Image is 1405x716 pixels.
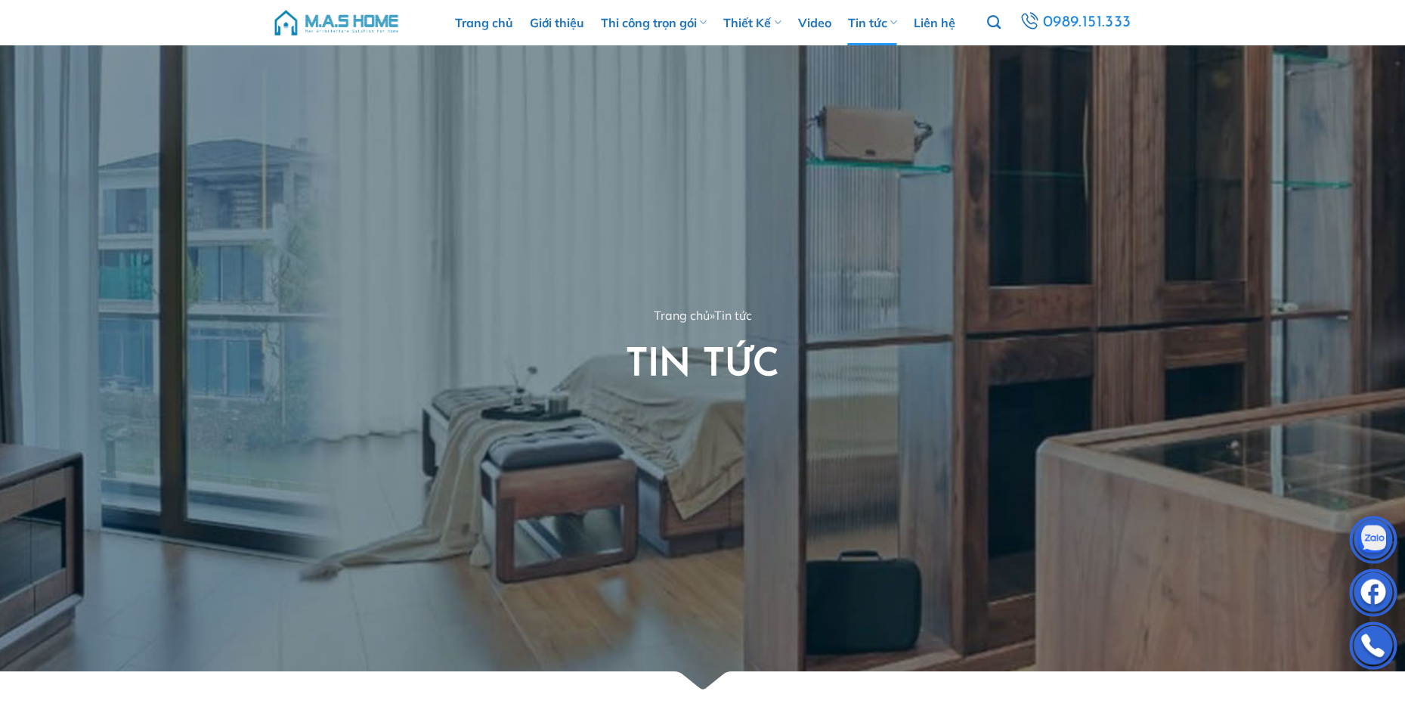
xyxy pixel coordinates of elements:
[1017,9,1134,36] a: 0989.151.333
[626,346,779,385] span: Tin tức
[1351,625,1396,671] img: Phone
[272,306,1134,326] nav: breadcrumbs
[987,7,1001,39] a: Tìm kiếm
[1351,519,1396,565] img: Zalo
[1043,10,1131,36] span: 0989.151.333
[654,308,710,323] a: Trang chủ
[1351,572,1396,618] img: Facebook
[714,308,752,323] span: Tin tức
[710,308,714,323] span: »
